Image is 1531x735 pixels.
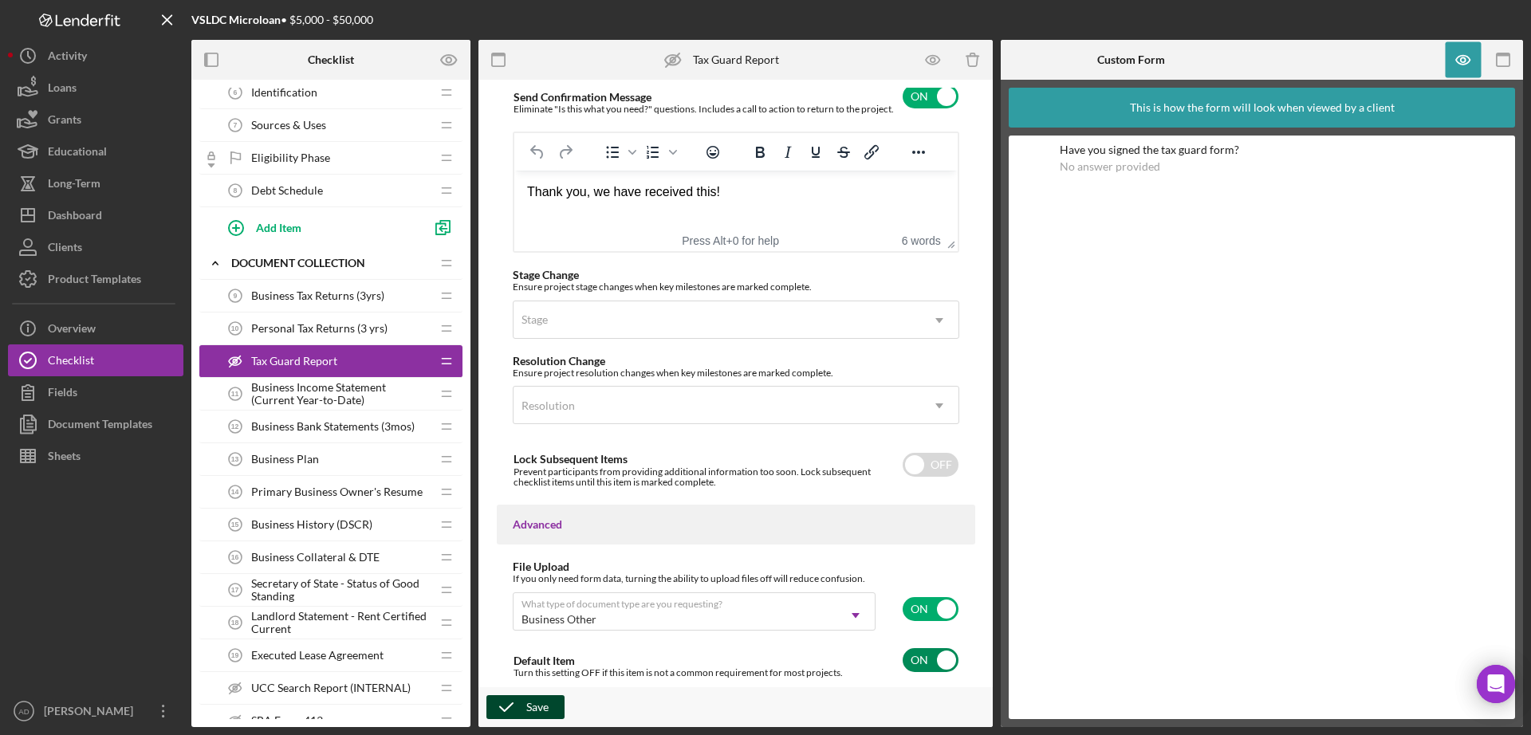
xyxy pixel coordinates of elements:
[251,381,431,407] span: Business Income Statement (Current Year-to-Date)
[514,90,651,104] label: Send Confirmation Message
[552,141,579,163] button: Redo
[48,199,102,235] div: Dashboard
[514,452,628,466] label: Lock Subsequent Items
[18,707,29,716] text: AD
[45,30,431,48] li: Review and sign
[256,212,301,242] div: Add Item
[1060,143,1465,156] div: Have you signed the tax guard form?
[1060,160,1160,173] div: No answer provided
[251,682,411,694] span: UCC Search Report (INTERNAL)
[48,72,77,108] div: Loans
[8,695,183,727] button: AD[PERSON_NAME]
[231,324,239,332] tspan: 10
[8,312,183,344] button: Overview
[251,86,317,99] span: Identification
[526,695,549,719] div: Save
[941,231,958,251] div: Press the Up and Down arrow keys to resize the editor.
[513,367,959,379] div: Ensure project resolution changes when key milestones are marked complete.
[693,53,779,66] div: Tax Guard Report
[40,695,144,731] div: [PERSON_NAME]
[48,376,77,412] div: Fields
[905,141,932,163] button: Reveal or hide additional toolbar items
[8,376,183,408] button: Fields
[902,234,941,247] button: 6 words
[251,649,384,662] span: Executed Lease Agreement
[699,141,726,163] button: Emojis
[8,344,183,376] button: Checklist
[8,136,183,167] button: Educational
[13,13,431,66] body: Rich Text Area. Press ALT-0 for help.
[251,453,319,466] span: Business Plan
[308,53,354,66] b: Checklist
[251,151,330,164] span: Eligibility Phase
[513,518,959,531] div: Advanced
[830,141,857,163] button: Strikethrough
[251,610,431,635] span: Landlord Statement - Rent Certified Current
[48,231,82,267] div: Clients
[746,141,773,163] button: Bold
[48,312,96,348] div: Overview
[514,667,843,678] div: Turn this setting OFF if this item is not a common requirement for most projects.
[251,551,380,564] span: Business Collateral & DTE
[8,408,183,440] button: Document Templates
[234,121,238,129] tspan: 7
[231,488,239,496] tspan: 14
[513,355,959,367] div: Resolution Change
[231,586,239,594] tspan: 17
[599,141,639,163] div: Bullet list
[660,234,801,247] div: Press Alt+0 for help
[251,714,323,727] span: SBA Form 413
[8,231,183,263] button: Clients
[251,184,323,197] span: Debt Schedule
[521,313,548,326] div: Stage
[8,104,183,136] a: Grants
[1477,665,1515,703] div: Open Intercom Messenger
[640,141,679,163] div: Numbered list
[191,13,281,26] b: VSLDC Microloan
[234,88,238,96] tspan: 6
[251,289,384,302] span: Business Tax Returns (3yrs)
[231,423,239,430] tspan: 12
[8,72,183,104] button: Loans
[524,141,551,163] button: Undo
[513,281,959,293] div: Ensure project stage changes when key milestones are marked complete.
[514,654,575,667] label: Default Item
[231,390,239,398] tspan: 11
[8,167,183,199] a: Long-Term
[8,440,183,472] button: Sheets
[234,187,238,195] tspan: 8
[251,518,372,531] span: Business History (DSCR)
[215,211,423,243] button: Add Item
[521,399,575,412] div: Resolution
[8,40,183,72] button: Activity
[251,577,431,603] span: Secretary of State - Status of Good Standing
[1097,53,1165,66] b: Custom Form
[8,263,183,295] button: Product Templates
[48,136,107,171] div: Educational
[251,485,423,498] span: Primary Business Owner's Resume
[251,119,326,132] span: Sources & Uses
[48,40,87,76] div: Activity
[858,141,885,163] button: Insert/edit link
[191,14,373,26] div: • $5,000 - $50,000
[45,13,431,30] li: Download the form attached
[231,521,239,529] tspan: 15
[48,167,100,203] div: Long-Term
[231,619,239,627] tspan: 18
[251,322,388,335] span: Personal Tax Returns (3 yrs)
[521,613,596,626] div: Business Other
[486,695,565,719] button: Save
[234,292,238,300] tspan: 9
[8,199,183,231] a: Dashboard
[231,257,431,269] div: Document Collection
